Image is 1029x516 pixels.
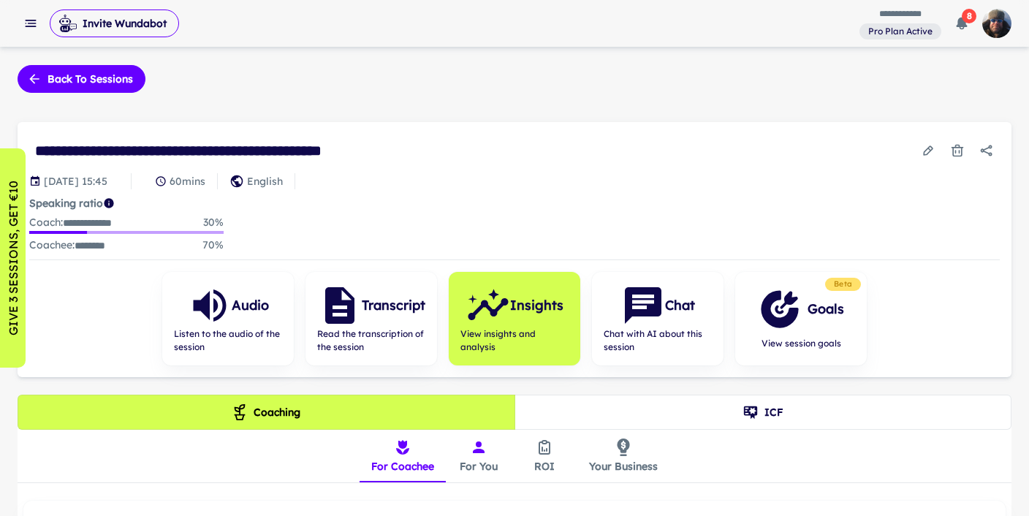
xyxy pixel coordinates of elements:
[665,295,695,316] h6: Chat
[232,295,269,316] h6: Audio
[859,22,941,40] a: View and manage your current plan and billing details.
[360,430,669,482] div: insights tabs
[915,137,941,164] button: Edit session
[360,430,446,482] button: For Coachee
[449,272,580,365] button: InsightsView insights and analysis
[29,214,112,231] p: Coach :
[170,173,205,189] p: 60 mins
[18,65,145,93] button: Back to sessions
[460,327,569,354] span: View insights and analysis
[362,295,425,316] h6: Transcript
[317,327,425,354] span: Read the transcription of the session
[982,9,1011,38] img: photoURL
[174,327,282,354] span: Listen to the audio of the session
[4,181,22,335] p: GIVE 3 SESSIONS, GET €10
[50,9,179,38] span: Invite Wundabot to record a meeting
[947,9,976,38] button: 8
[512,430,577,482] button: ROI
[973,137,1000,164] button: Share session
[859,23,941,38] span: View and manage your current plan and billing details.
[247,173,283,189] p: English
[50,10,179,37] button: Invite Wundabot
[18,395,515,430] button: Coaching
[808,299,844,319] h6: Goals
[735,272,867,365] button: GoalsView session goals
[510,295,563,316] h6: Insights
[103,197,115,209] svg: Coach/coachee ideal ratio of speaking is roughly 20:80. Mentor/mentee ideal ratio of speaking is ...
[18,395,1011,430] div: theme selection
[162,272,294,365] button: AudioListen to the audio of the session
[577,430,669,482] button: Your Business
[862,25,938,38] span: Pro Plan Active
[202,237,224,254] p: 70 %
[305,272,437,365] button: TranscriptRead the transcription of the session
[203,214,224,231] p: 30 %
[592,272,724,365] button: ChatChat with AI about this session
[44,173,107,189] p: Session date
[514,395,1012,430] button: ICF
[828,278,858,290] span: Beta
[29,197,103,210] strong: Speaking ratio
[604,327,712,354] span: Chat with AI about this session
[944,137,971,164] button: Delete session
[446,430,512,482] button: For You
[29,237,105,254] p: Coachee :
[962,9,976,23] span: 8
[758,337,844,350] span: View session goals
